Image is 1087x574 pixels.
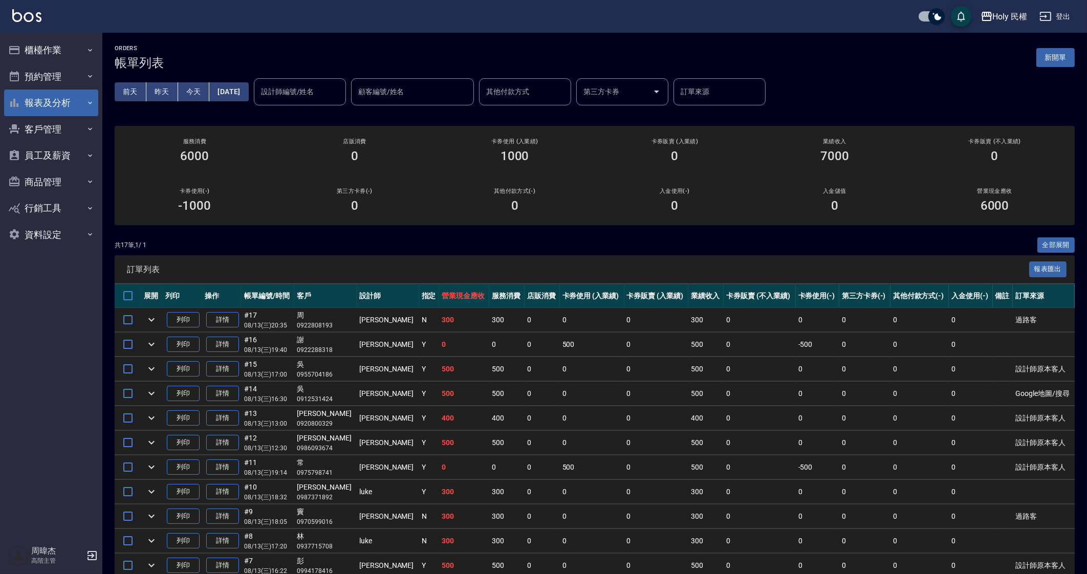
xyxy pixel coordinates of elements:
td: 0 [839,504,890,528]
td: 500 [688,431,724,455]
button: 今天 [178,82,210,101]
a: 詳情 [206,435,239,451]
a: 詳情 [206,533,239,549]
button: 列印 [167,484,200,500]
div: 竇 [297,506,354,517]
td: 300 [688,504,724,528]
td: 0 [949,455,992,479]
td: 500 [560,455,624,479]
td: 0 [796,382,839,406]
td: 0 [796,504,839,528]
td: 500 [439,382,489,406]
button: 列印 [167,533,200,549]
button: expand row [144,435,159,450]
td: 0 [949,480,992,504]
th: 店販消費 [525,284,560,308]
h3: 6000 [180,149,209,163]
td: luke [357,480,419,504]
td: 500 [560,333,624,357]
th: 列印 [163,284,202,308]
td: 0 [796,480,839,504]
p: 08/13 (三) 16:30 [244,394,292,404]
h3: 0 [351,198,358,213]
h2: ORDERS [115,45,164,52]
th: 營業現金應收 [439,284,489,308]
p: 高階主管 [31,556,83,565]
td: 0 [724,382,795,406]
td: 0 [489,333,525,357]
td: luke [357,529,419,553]
a: 報表匯出 [1029,264,1067,274]
td: N [419,529,440,553]
button: [DATE] [209,82,248,101]
button: expand row [144,361,159,377]
td: 300 [688,529,724,553]
th: 客戶 [294,284,357,308]
td: 400 [439,406,489,430]
img: Logo [12,9,41,22]
td: 0 [624,504,689,528]
td: N [419,504,440,528]
td: 0 [839,529,890,553]
td: #13 [242,406,294,430]
h2: 營業現金應收 [927,188,1062,194]
td: 0 [890,333,949,357]
h2: 卡券販賣 (不入業績) [927,138,1062,145]
td: 0 [949,308,992,332]
th: 訂單來源 [1013,284,1075,308]
td: Y [419,333,440,357]
td: #15 [242,357,294,381]
td: 0 [525,480,560,504]
td: 0 [624,455,689,479]
p: 08/13 (三) 18:32 [244,493,292,502]
td: 0 [525,455,560,479]
td: 0 [949,529,992,553]
h2: 第三方卡券(-) [287,188,423,194]
a: 新開單 [1036,52,1075,62]
div: [PERSON_NAME] [297,433,354,444]
button: 列印 [167,312,200,328]
a: 詳情 [206,459,239,475]
p: 08/13 (三) 17:00 [244,370,292,379]
button: Holy 民權 [976,6,1032,27]
td: 0 [796,431,839,455]
p: 08/13 (三) 17:20 [244,542,292,551]
h2: 卡券使用 (入業績) [447,138,582,145]
h3: 帳單列表 [115,56,164,70]
td: 0 [890,357,949,381]
div: [PERSON_NAME] [297,408,354,419]
th: 設計師 [357,284,419,308]
a: 詳情 [206,484,239,500]
td: 設計師原本客人 [1013,431,1075,455]
td: 400 [489,406,525,430]
img: Person [8,545,29,566]
td: 0 [724,333,795,357]
td: 0 [624,529,689,553]
td: N [419,308,440,332]
p: 0955704186 [297,370,354,379]
button: 列印 [167,435,200,451]
p: 0970599016 [297,517,354,526]
th: 其他付款方式(-) [890,284,949,308]
td: 300 [489,504,525,528]
th: 卡券販賣 (入業績) [624,284,689,308]
td: 0 [439,455,489,479]
td: 0 [796,406,839,430]
td: 0 [890,406,949,430]
td: [PERSON_NAME] [357,357,419,381]
h2: 卡券使用(-) [127,188,263,194]
button: 登出 [1035,7,1075,26]
td: 0 [525,308,560,332]
td: 0 [796,308,839,332]
button: save [951,6,971,27]
button: 列印 [167,386,200,402]
td: 0 [489,455,525,479]
p: 0937715708 [297,542,354,551]
td: 0 [724,308,795,332]
button: 列印 [167,558,200,573]
th: 入金使用(-) [949,284,992,308]
td: 0 [796,529,839,553]
td: 過路客 [1013,504,1075,528]
td: [PERSON_NAME] [357,504,419,528]
p: 08/13 (三) 20:35 [244,321,292,330]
